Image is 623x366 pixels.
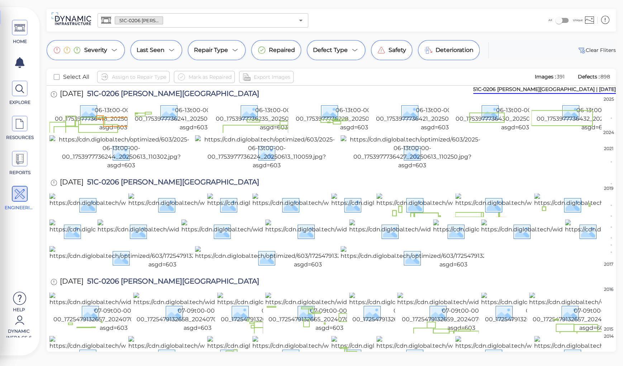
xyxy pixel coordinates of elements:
[331,193,554,216] img: https://cdn.diglobal.tech/width210/603/1725479132662_20240709_104924.jpg?asgd=603
[481,292,609,332] img: https://cdn.diglobal.tech/width210/603/2024-07-09t00-00-00_1725479132661_20240709_104920.jpg?asgd...
[112,73,166,81] span: Assign to Repair Type
[181,220,404,242] img: https://cdn.diglobal.tech/width210/603/1725479132657_20240709_104603.jpg?asgd=603
[601,185,616,192] div: 2019
[98,220,318,242] img: https://cdn.diglobal.tech/width210/603/1725479132660_20240709_104731.jpg?asgd=603
[341,135,484,170] img: https://cdn.diglobal.tech/optimized/603/2025-06-13t00-00-00_1753977736427_20250613_110250.jpg?asg...
[593,334,618,361] iframe: Chat
[601,145,616,152] div: 2021
[436,46,474,54] span: Deterioration
[97,71,170,83] button: Assign to Repair Type
[254,73,290,81] span: Export Images
[195,246,420,269] img: https://cdn.diglobal.tech/optimized/603/1725479132658_20240709_104620.jpg?asgd=603
[115,17,163,24] span: 51C-0206 [PERSON_NAME][GEOGRAPHIC_DATA]
[195,135,338,170] img: https://cdn.diglobal.tech/optimized/603/2025-06-13t00-00-00_1753977736224_20250613_110059.jpg?asg...
[601,261,616,268] div: 2017
[4,186,36,211] a: ENGINEERING
[265,292,394,332] img: https://cdn.diglobal.tech/width210/603/2024-07-09t00-00-00_1725479132665_20240709_105044.jpg?asgd...
[252,193,473,216] img: https://cdn.diglobal.tech/width210/603/1725479132659_20240709_104718.jpg?asgd=603
[4,116,36,141] a: RESOURCES
[349,292,477,332] img: https://cdn.diglobal.tech/width210/603/2024-07-09t00-00-00_1725479132662_20240709_104924.jpg?asgd...
[557,73,565,80] span: 391
[130,92,257,132] img: https://cdn.diglobal.tech/width210/603/2025-06-13t00-00-00_1753977736241_20250613_110244.jpg?asgd...
[371,92,498,132] img: https://cdn.diglobal.tech/width210/603/2025-06-13t00-00-00_1753977736421_20250613_110246.jpg?asgd...
[5,169,35,176] span: REPORTS
[548,13,583,27] div: All Unique
[601,129,616,136] div: 2024
[600,73,610,80] span: 898
[49,193,271,216] img: https://cdn.diglobal.tech/width210/603/1725479132653_20240709_104520.jpg?asgd=603
[63,73,89,81] span: Select All
[210,92,338,132] img: https://cdn.diglobal.tech/width210/603/2025-06-13t00-00-00_1753977736235_20250613_110105.jpg?asgd...
[217,292,346,332] img: https://cdn.diglobal.tech/width210/603/2024-07-09t00-00-00_1725479132659_20240709_104658.jpg?asgd...
[534,73,557,80] span: Images :
[207,193,429,216] img: https://cdn.diglobal.tech/width210/603/1725479132661_20240709_104920.jpg?asgd=603
[5,99,35,106] span: EXPLORE
[341,246,566,269] img: https://cdn.diglobal.tech/optimized/603/1725479132656_20240709_104548.jpg?asgd=603
[397,292,525,332] img: https://cdn.diglobal.tech/width210/603/2024-07-09t00-00-00_1725479132659_20240709_104718.jpg?asgd...
[4,307,34,312] span: Help
[60,90,84,100] span: [DATE]
[49,92,177,132] img: https://cdn.diglobal.tech/width210/603/2025-06-13t00-00-00_1753977736418_20250613_110447.jpg?asgd...
[577,46,616,54] button: Clear Fliters
[5,204,35,211] span: ENGINEERING
[389,46,406,54] span: Safety
[84,90,259,100] span: 51C-0206 [PERSON_NAME][GEOGRAPHIC_DATA]
[60,278,84,287] span: [DATE]
[265,220,487,242] img: https://cdn.diglobal.tech/width210/603/1725479132664_20240709_105041.jpg?asgd=603
[376,193,599,216] img: https://cdn.diglobal.tech/width210/603/1725479132665_20240709_105044.jpg?asgd=603
[269,46,295,54] span: Repaired
[49,292,178,332] img: https://cdn.diglobal.tech/width210/603/2024-07-09t00-00-00_1725479132657_20240709_104556.jpg?asgd...
[4,81,36,106] a: EXPLORE
[5,38,35,45] span: HOME
[174,71,235,83] button: Mark as Repaired
[349,220,571,242] img: https://cdn.diglobal.tech/width210/603/1725479132655_20240709_104530.jpg?asgd=603
[601,286,616,293] div: 2016
[4,20,36,45] a: HOME
[313,46,348,54] span: Defect Type
[128,193,350,216] img: https://cdn.diglobal.tech/width210/603/1725479132655_20240709_104545.jpg?asgd=603
[189,73,232,81] span: Mark as Repaired
[5,134,35,141] span: RESOURCES
[290,92,418,132] img: https://cdn.diglobal.tech/width210/603/2025-06-13t00-00-00_1753977736228_20250613_110207.jpg?asgd...
[84,178,259,188] span: 51C-0206 [PERSON_NAME][GEOGRAPHIC_DATA]
[601,326,616,332] div: 2015
[84,278,259,287] span: 51C-0206 [PERSON_NAME][GEOGRAPHIC_DATA]
[137,46,165,54] span: Last Seen
[84,46,107,54] span: Severity
[49,220,274,242] img: https://cdn.diglobal.tech/width210/603/1725479132660_20240709_104804.jpg?asgd=603
[60,178,84,188] span: [DATE]
[601,333,616,339] div: 2014
[49,135,193,170] img: https://cdn.diglobal.tech/optimized/603/2025-06-13t00-00-00_1753977736244_20250613_110302.jpg?asg...
[194,46,228,54] span: Repair Type
[4,151,36,176] a: REPORTS
[296,15,306,25] button: Open
[577,73,600,80] span: Defects :
[239,71,294,83] button: Export Images
[451,92,579,132] img: https://cdn.diglobal.tech/width210/603/2025-06-13t00-00-00_1753977736430_20250613_110346.jpg?asgd...
[4,328,34,337] span: Dynamic Infra CS-6
[473,86,616,94] div: 51C-0206 [PERSON_NAME][GEOGRAPHIC_DATA] | [DATE]
[601,96,616,102] div: 2025
[49,246,275,269] img: https://cdn.diglobal.tech/optimized/603/1725479132658_20240709_104608.jpg?asgd=603
[133,292,262,332] img: https://cdn.diglobal.tech/width210/603/2024-07-09t00-00-00_1725479132658_20240709_104608.jpg?asgd...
